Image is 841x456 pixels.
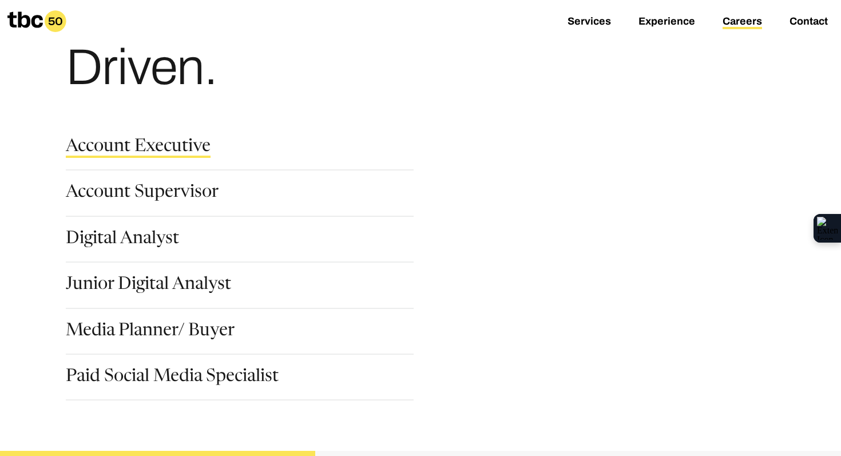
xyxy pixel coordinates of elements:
[790,15,828,29] a: Contact
[66,368,279,388] a: Paid Social Media Specialist
[817,217,838,240] img: Extension Icon
[66,276,231,296] a: Junior Digital Analyst
[568,15,611,29] a: Services
[66,184,219,204] a: Account Supervisor
[66,138,211,158] a: Account Executive
[638,15,695,29] a: Experience
[723,15,762,29] a: Careers
[66,231,179,250] a: Digital Analyst
[66,323,235,342] a: Media Planner/ Buyer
